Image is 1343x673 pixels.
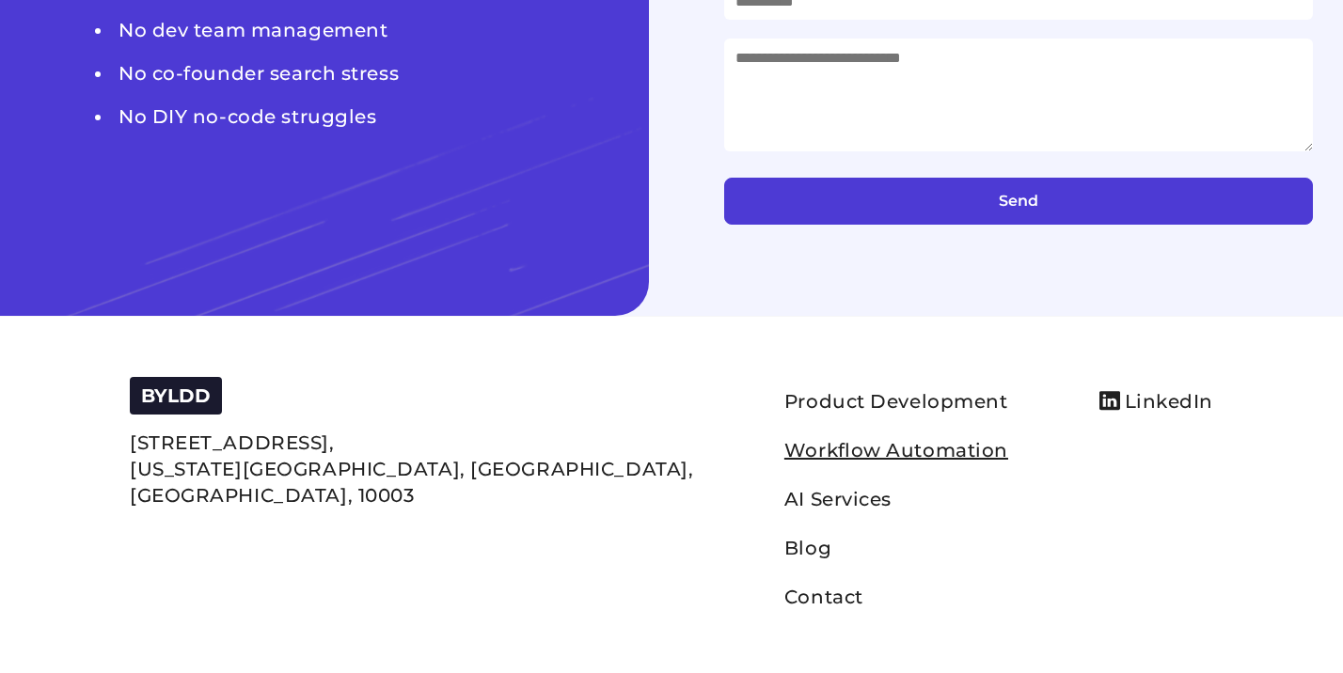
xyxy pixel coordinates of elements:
li: No dev team management [113,13,399,47]
a: LinkedIn [1099,384,1213,418]
a: Product Development [784,390,1008,413]
a: Blog [784,537,831,559]
a: BYLDD [141,388,211,406]
button: Send [724,178,1313,225]
li: No co-founder search stress [113,56,399,90]
a: AI Services [784,488,892,510]
a: Workflow Automation [784,439,1008,462]
a: Contact [784,586,863,608]
li: No DIY no-code struggles [113,100,399,133]
p: [STREET_ADDRESS], [US_STATE][GEOGRAPHIC_DATA], [GEOGRAPHIC_DATA], [GEOGRAPHIC_DATA], 10003 [130,430,693,509]
span: BYLDD [141,384,211,407]
img: linkdin [1099,391,1120,411]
